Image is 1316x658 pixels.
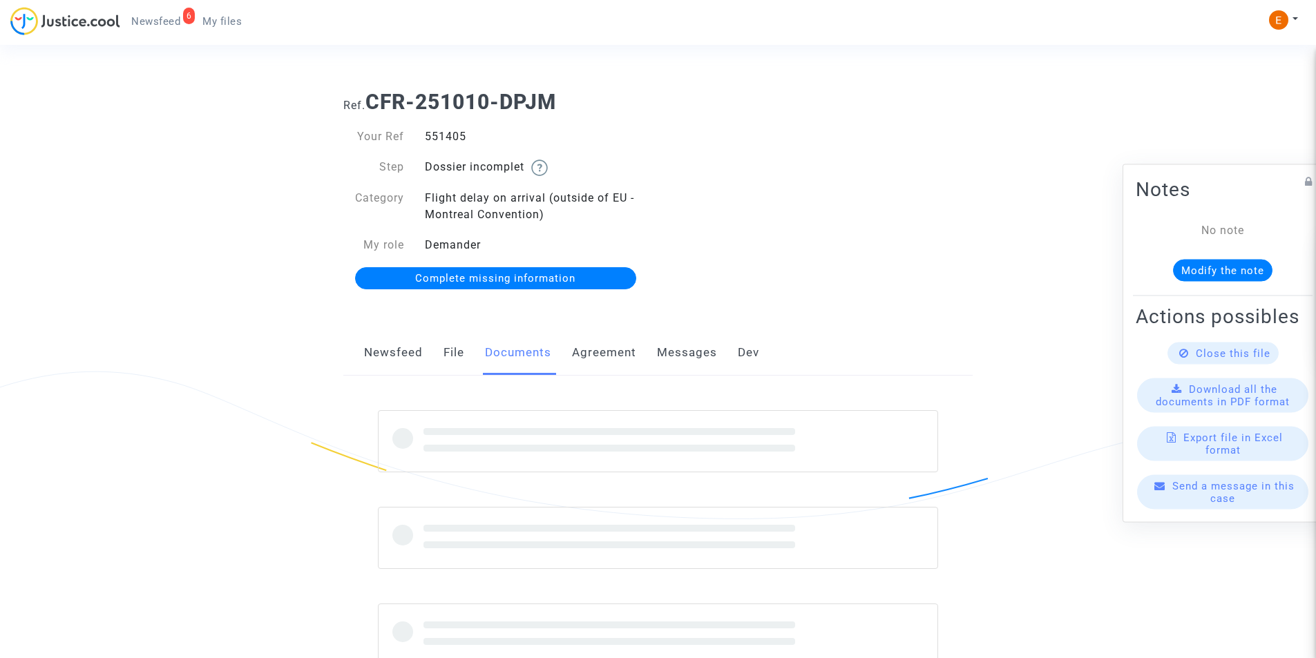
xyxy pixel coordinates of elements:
[1269,10,1288,30] img: ACg8ocIeiFvHKe4dA5oeRFd_CiCnuxWUEc1A2wYhRJE3TTWt=s96-c
[414,237,658,253] div: Demander
[738,330,759,376] a: Dev
[572,330,636,376] a: Agreement
[343,99,365,112] span: Ref.
[485,330,551,376] a: Documents
[365,90,556,114] b: CFR-251010-DPJM
[191,11,253,32] a: My files
[531,159,548,176] img: help.svg
[1156,383,1290,407] span: Download all the documents in PDF format
[1183,431,1283,456] span: Export file in Excel format
[657,330,717,376] a: Messages
[1196,347,1270,359] span: Close this file
[1172,479,1295,504] span: Send a message in this case
[444,330,464,376] a: File
[183,8,196,24] div: 6
[414,190,658,223] div: Flight delay on arrival (outside of EU - Montreal Convention)
[333,128,414,145] div: Your Ref
[1136,304,1310,328] h2: Actions possibles
[333,237,414,253] div: My role
[1156,222,1289,238] div: No note
[333,190,414,223] div: Category
[415,272,575,284] span: Complete missing information
[202,15,242,28] span: My files
[333,159,414,176] div: Step
[120,11,191,32] a: 6Newsfeed
[1173,259,1272,281] button: Modify the note
[131,15,180,28] span: Newsfeed
[1136,177,1310,201] h2: Notes
[364,330,423,376] a: Newsfeed
[414,159,658,176] div: Dossier incomplet
[414,128,658,145] div: 551405
[10,7,120,35] img: jc-logo.svg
